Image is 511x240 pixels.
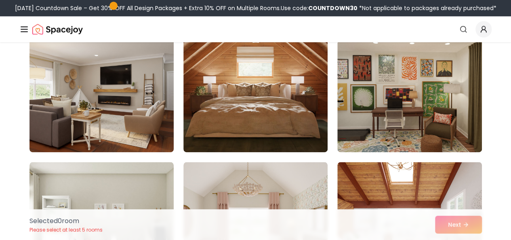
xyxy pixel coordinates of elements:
[29,216,103,226] p: Selected 0 room
[357,4,496,12] span: *Not applicable to packages already purchased*
[308,4,357,12] b: COUNTDOWN30
[29,227,103,233] p: Please select at least 5 rooms
[19,16,492,42] nav: Global
[281,4,357,12] span: Use code:
[29,23,174,152] img: Room room-10
[32,21,83,37] a: Spacejoy
[337,23,482,152] img: Room room-12
[15,4,496,12] div: [DATE] Countdown Sale – Get 30% OFF All Design Packages + Extra 10% OFF on Multiple Rooms.
[32,21,83,37] img: Spacejoy Logo
[183,23,328,152] img: Room room-11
